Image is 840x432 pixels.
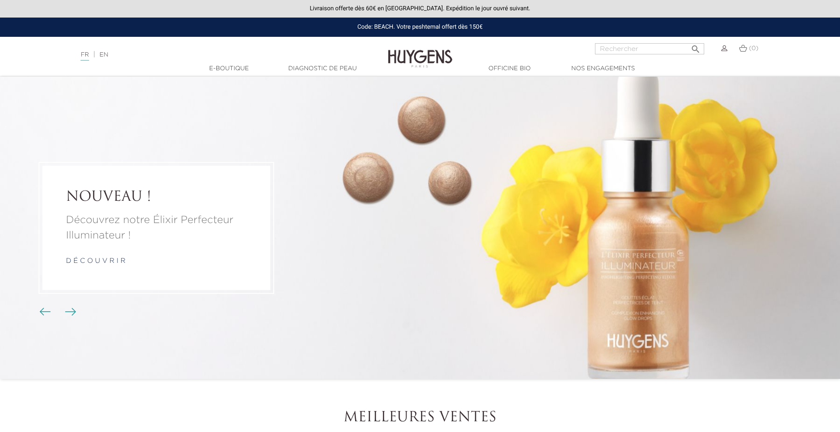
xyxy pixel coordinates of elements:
i:  [691,42,701,52]
a: E-Boutique [186,64,272,73]
div: Boutons du carrousel [43,306,71,319]
div: | [76,50,344,60]
input: Rechercher [595,43,704,54]
a: NOUVEAU ! [66,189,247,206]
a: Découvrez notre Élixir Perfecteur Illuminateur ! [66,212,247,243]
a: Officine Bio [467,64,553,73]
span: (0) [749,45,759,51]
a: Diagnostic de peau [280,64,365,73]
a: FR [81,52,89,61]
a: Nos engagements [560,64,646,73]
a: d é c o u v r i r [66,258,126,265]
button:  [688,41,703,52]
h2: Meilleures ventes [182,410,658,426]
img: Huygens [388,36,452,69]
a: EN [99,52,108,58]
